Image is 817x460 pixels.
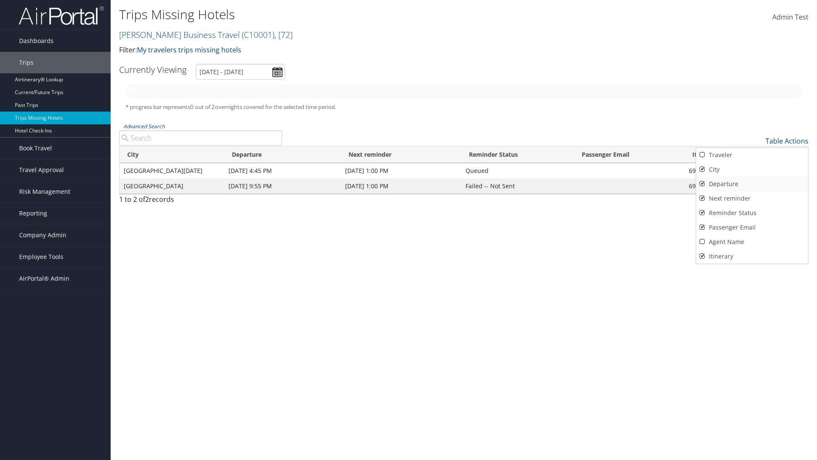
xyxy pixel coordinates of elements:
a: Passenger Email [696,220,808,235]
img: airportal-logo.png [19,6,104,26]
span: Dashboards [19,30,54,52]
span: AirPortal® Admin [19,268,69,289]
a: Reminder Status [696,206,808,220]
span: Travel Approval [19,159,64,181]
span: Employee Tools [19,246,63,267]
span: Trips [19,52,34,73]
a: Departure [696,177,808,191]
a: Itinerary [696,249,808,264]
span: Risk Management [19,181,70,202]
span: Reporting [19,203,47,224]
span: Company Admin [19,224,66,246]
span: Book Travel [19,138,52,159]
a: Traveler [696,148,808,162]
a: City [696,162,808,177]
a: Agent Name [696,235,808,249]
a: Next reminder [696,191,808,206]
